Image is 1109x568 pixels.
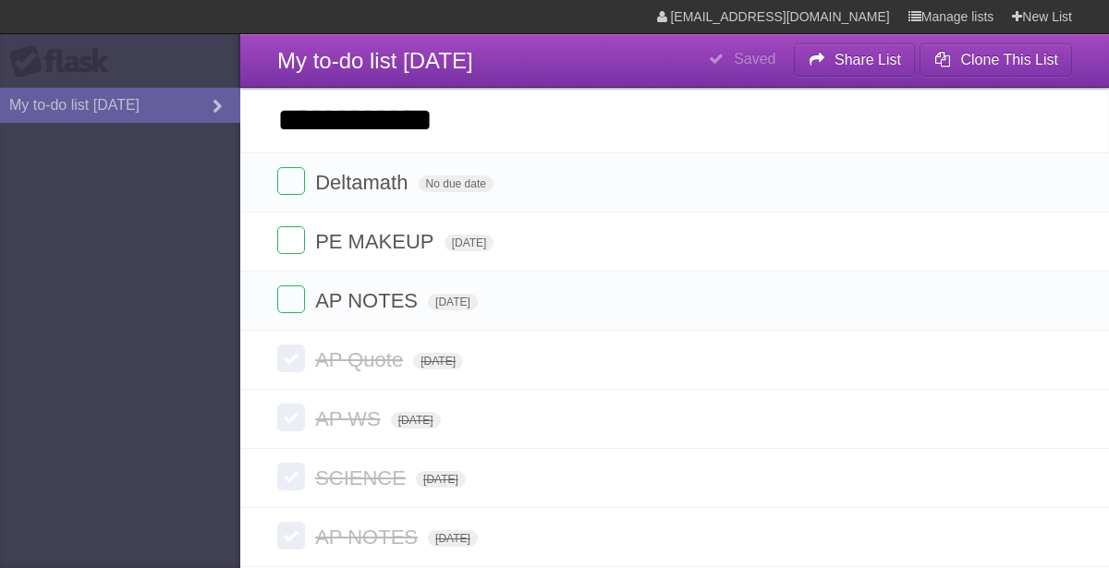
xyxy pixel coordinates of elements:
b: Saved [734,51,775,66]
span: [DATE] [428,294,478,310]
span: [DATE] [428,530,478,547]
span: AP Quote [315,348,408,371]
label: Done [277,285,305,313]
div: Flask [9,45,120,79]
b: Share List [835,52,901,67]
span: AP WS [315,407,385,430]
span: SCIENCE [315,466,410,489]
b: Clone This List [960,52,1058,67]
span: My to-do list [DATE] [277,48,473,73]
span: [DATE] [445,235,494,251]
label: Done [277,522,305,550]
span: [DATE] [416,471,466,488]
label: Done [277,463,305,490]
span: No due date [419,175,494,192]
span: Deltamath [315,171,412,194]
span: PE MAKEUP [315,230,438,253]
span: [DATE] [413,353,463,369]
label: Done [277,404,305,431]
button: Clone This List [920,43,1072,77]
label: Done [277,167,305,195]
span: AP NOTES [315,289,422,312]
label: Done [277,226,305,254]
label: Done [277,344,305,372]
button: Share List [794,43,916,77]
span: [DATE] [391,412,441,429]
span: AP NOTES [315,526,422,549]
